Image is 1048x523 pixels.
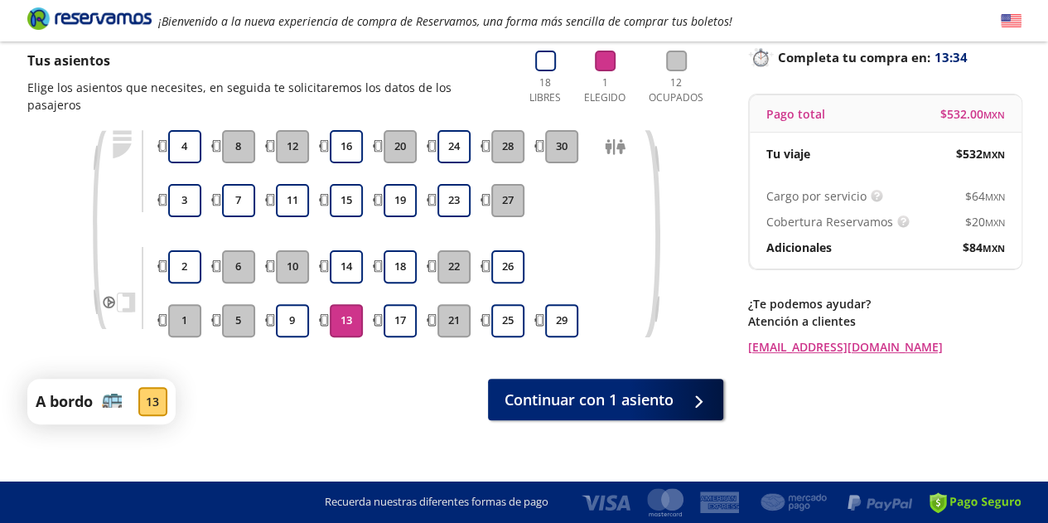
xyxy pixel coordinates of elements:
[491,130,524,163] button: 28
[276,130,309,163] button: 12
[545,130,578,163] button: 30
[276,304,309,337] button: 9
[330,184,363,217] button: 15
[168,250,201,283] button: 2
[222,184,255,217] button: 7
[437,250,471,283] button: 22
[935,48,968,67] span: 13:34
[330,304,363,337] button: 13
[766,145,810,162] p: Tu viaje
[523,75,568,105] p: 18 Libres
[384,250,417,283] button: 18
[437,304,471,337] button: 21
[748,312,1021,330] p: Atención a clientes
[491,304,524,337] button: 25
[168,130,201,163] button: 4
[580,75,630,105] p: 1 Elegido
[222,304,255,337] button: 5
[168,184,201,217] button: 3
[384,304,417,337] button: 17
[965,213,1005,230] span: $ 20
[325,494,548,511] p: Recuerda nuestras diferentes formas de pago
[766,213,893,230] p: Cobertura Reservamos
[384,130,417,163] button: 20
[168,304,201,337] button: 1
[766,187,867,205] p: Cargo por servicio
[963,239,1005,256] span: $ 84
[748,295,1021,312] p: ¿Te podemos ayudar?
[27,51,506,70] p: Tus asientos
[276,250,309,283] button: 10
[488,379,723,420] button: Continuar con 1 asiento
[138,387,167,416] div: 13
[748,46,1021,69] p: Completa tu compra en :
[158,13,732,29] em: ¡Bienvenido a la nueva experiencia de compra de Reservamos, una forma más sencilla de comprar tus...
[965,187,1005,205] span: $ 64
[27,6,152,31] i: Brand Logo
[491,184,524,217] button: 27
[956,145,1005,162] span: $ 532
[985,191,1005,203] small: MXN
[27,6,152,36] a: Brand Logo
[1001,11,1021,31] button: English
[491,250,524,283] button: 26
[330,130,363,163] button: 16
[222,250,255,283] button: 6
[983,148,1005,161] small: MXN
[222,130,255,163] button: 8
[940,105,1005,123] span: $ 532.00
[985,216,1005,229] small: MXN
[384,184,417,217] button: 19
[437,130,471,163] button: 24
[276,184,309,217] button: 11
[505,389,674,411] span: Continuar con 1 asiento
[36,390,93,413] p: A bordo
[330,250,363,283] button: 14
[766,239,832,256] p: Adicionales
[545,304,578,337] button: 29
[27,79,506,114] p: Elige los asientos que necesites, en seguida te solicitaremos los datos de los pasajeros
[748,338,1021,356] a: [EMAIL_ADDRESS][DOMAIN_NAME]
[437,184,471,217] button: 23
[983,242,1005,254] small: MXN
[983,109,1005,121] small: MXN
[766,105,825,123] p: Pago total
[642,75,711,105] p: 12 Ocupados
